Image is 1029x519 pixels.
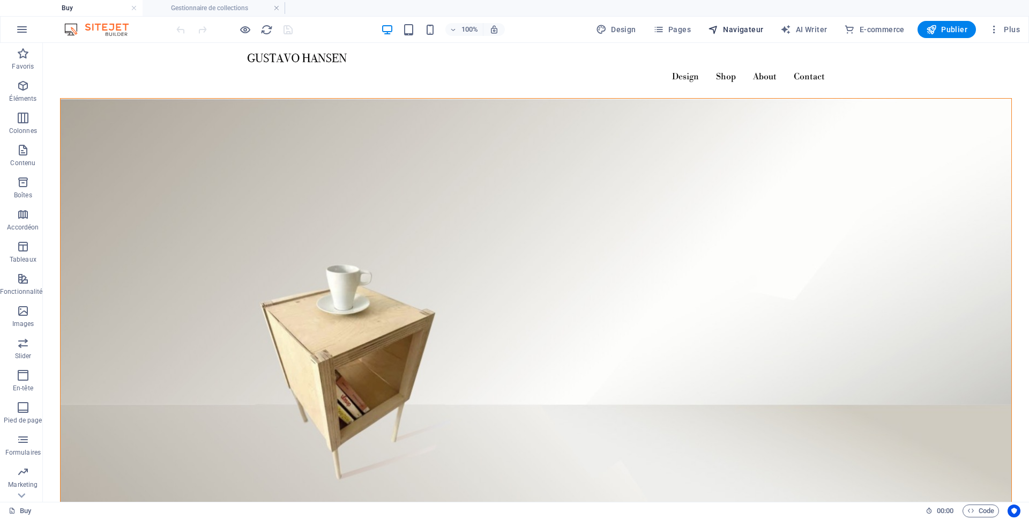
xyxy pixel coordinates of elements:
[10,159,35,167] p: Contenu
[653,24,691,35] span: Pages
[9,127,37,135] p: Colonnes
[596,24,636,35] span: Design
[445,23,483,36] button: 100%
[592,21,640,38] div: Design (Ctrl+Alt+Y)
[989,24,1020,35] span: Plus
[592,21,640,38] button: Design
[15,352,32,360] p: Slider
[963,505,999,517] button: Code
[944,507,946,515] span: :
[8,480,38,489] p: Marketing
[7,223,39,232] p: Accordéon
[260,23,273,36] button: reload
[937,505,953,517] span: 00 00
[62,23,142,36] img: Editor Logo
[649,21,695,38] button: Pages
[14,191,32,199] p: Boîtes
[780,24,827,35] span: AI Writer
[704,21,767,38] button: Navigateur
[776,21,831,38] button: AI Writer
[4,416,42,425] p: Pied de page
[840,21,908,38] button: E-commerce
[5,448,41,457] p: Formulaires
[12,320,34,328] p: Images
[238,23,251,36] button: Cliquez ici pour quitter le mode Aperçu et poursuivre l'édition.
[926,24,967,35] span: Publier
[9,505,31,517] a: Cliquez pour annuler la sélection. Double-cliquez pour ouvrir Pages.
[708,24,763,35] span: Navigateur
[461,23,479,36] h6: 100%
[985,21,1024,38] button: Plus
[967,505,994,517] span: Code
[844,24,904,35] span: E-commerce
[143,2,285,14] h4: Gestionnaire de collections
[489,25,499,34] i: Lors du redimensionnement, ajuster automatiquement le niveau de zoom en fonction de l'appareil sé...
[918,21,976,38] button: Publier
[9,94,36,103] p: Éléments
[926,505,954,517] h6: Durée de la session
[12,62,34,71] p: Favoris
[10,255,36,264] p: Tableaux
[13,384,33,392] p: En-tête
[1008,505,1020,517] button: Usercentrics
